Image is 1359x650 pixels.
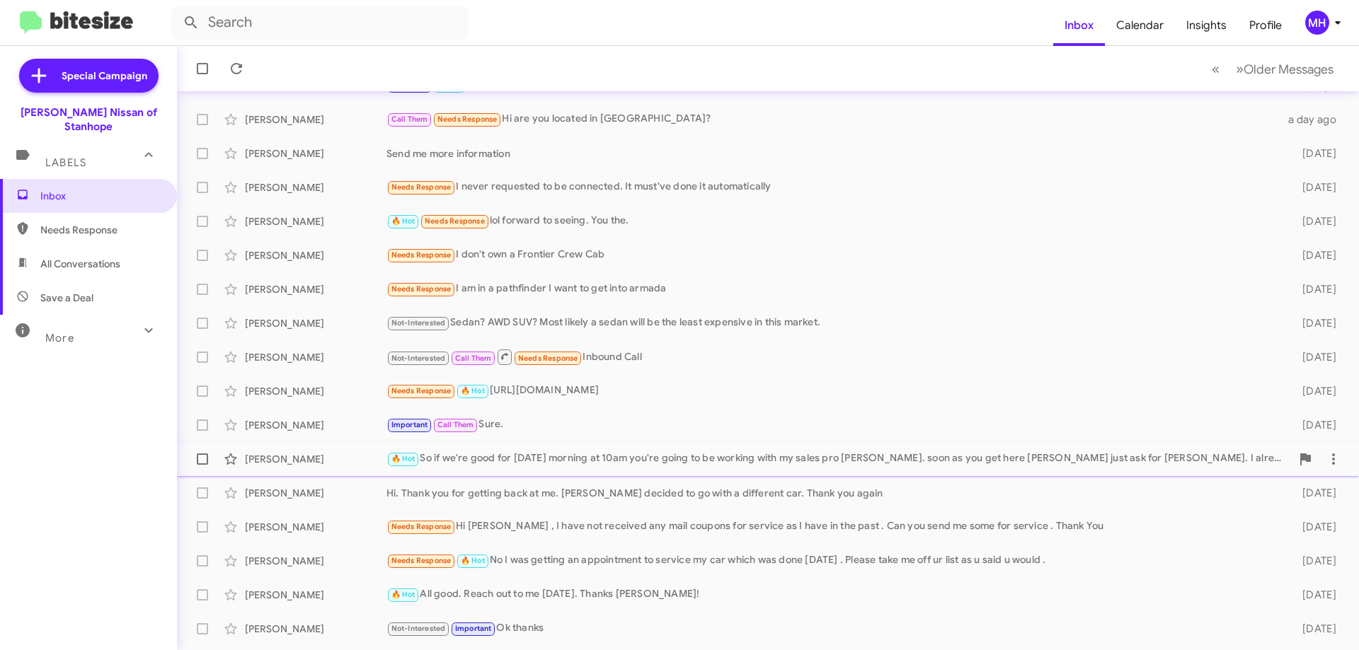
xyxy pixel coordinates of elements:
[386,552,1280,569] div: No I was getting an appointment to service my car which was done [DATE] . Please take me off ur l...
[391,454,415,463] span: 🔥 Hot
[45,332,74,344] span: More
[386,451,1291,467] div: So if we're good for [DATE] morning at 10am you're going to be working with my sales pro [PERSON_...
[40,257,120,271] span: All Conversations
[391,284,452,294] span: Needs Response
[245,146,386,161] div: [PERSON_NAME]
[1280,588,1348,602] div: [DATE]
[391,386,452,395] span: Needs Response
[386,383,1280,399] div: [URL][DOMAIN_NAME]
[1280,486,1348,500] div: [DATE]
[245,180,386,195] div: [PERSON_NAME]
[386,620,1280,637] div: Ok thanks
[1280,112,1348,127] div: a day ago
[455,354,492,363] span: Call Them
[391,556,452,565] span: Needs Response
[1212,60,1220,78] span: «
[1105,5,1175,46] a: Calendar
[1204,54,1342,83] nav: Page navigation example
[245,588,386,602] div: [PERSON_NAME]
[386,348,1280,366] div: Inbound Call
[1280,214,1348,228] div: [DATE]
[386,486,1280,500] div: Hi. Thank you for getting back at me. [PERSON_NAME] decided to go with a different car. Thank you...
[1280,554,1348,568] div: [DATE]
[391,420,428,429] span: Important
[391,590,415,599] span: 🔥 Hot
[245,452,386,466] div: [PERSON_NAME]
[1280,622,1348,636] div: [DATE]
[386,315,1280,331] div: Sedan? AWD SUV? Most likely a sedan will be the least expensive in this market.
[171,6,469,40] input: Search
[1305,11,1329,35] div: MH
[1280,316,1348,330] div: [DATE]
[391,216,415,226] span: 🔥 Hot
[245,248,386,262] div: [PERSON_NAME]
[1227,54,1342,83] button: Next
[19,59,159,93] a: Special Campaign
[1280,520,1348,534] div: [DATE]
[437,420,474,429] span: Call Them
[391,522,452,531] span: Needs Response
[391,250,452,260] span: Needs Response
[386,281,1280,297] div: I am in a pathfinder I want to get into armada
[391,624,446,633] span: Not-Interested
[1244,62,1334,77] span: Older Messages
[245,384,386,398] div: [PERSON_NAME]
[518,354,578,363] span: Needs Response
[1280,282,1348,296] div: [DATE]
[245,486,386,500] div: [PERSON_NAME]
[245,520,386,534] div: [PERSON_NAME]
[245,316,386,330] div: [PERSON_NAME]
[1280,180,1348,195] div: [DATE]
[391,182,452,192] span: Needs Response
[386,247,1280,263] div: I don't own a Frontier Crew Cab
[1280,248,1348,262] div: [DATE]
[437,115,498,124] span: Needs Response
[386,146,1280,161] div: Send me more information
[1175,5,1238,46] a: Insights
[425,216,485,226] span: Needs Response
[1280,146,1348,161] div: [DATE]
[461,386,485,395] span: 🔥 Hot
[1238,5,1293,46] a: Profile
[455,624,492,633] span: Important
[245,418,386,432] div: [PERSON_NAME]
[391,354,446,363] span: Not-Interested
[245,282,386,296] div: [PERSON_NAME]
[391,318,446,327] span: Not-Interested
[1293,11,1343,35] button: MH
[1236,60,1244,78] span: »
[40,291,93,305] span: Save a Deal
[386,518,1280,535] div: Hi [PERSON_NAME] , I have not received any mail coupons for service as I have in the past . Can y...
[45,156,86,169] span: Labels
[245,554,386,568] div: [PERSON_NAME]
[40,189,161,203] span: Inbox
[40,223,161,237] span: Needs Response
[1280,384,1348,398] div: [DATE]
[1280,418,1348,432] div: [DATE]
[1203,54,1228,83] button: Previous
[245,622,386,636] div: [PERSON_NAME]
[386,111,1280,127] div: Hi are you located in [GEOGRAPHIC_DATA]?
[62,69,147,83] span: Special Campaign
[1280,350,1348,364] div: [DATE]
[386,213,1280,229] div: lol forward to seeing. You the.
[245,112,386,127] div: [PERSON_NAME]
[461,556,485,565] span: 🔥 Hot
[245,214,386,228] div: [PERSON_NAME]
[386,417,1280,433] div: Sure.
[386,586,1280,603] div: All good. Reach out to me [DATE]. Thanks [PERSON_NAME]!
[1053,5,1105,46] a: Inbox
[391,115,428,124] span: Call Them
[386,179,1280,195] div: I never requested to be connected. It must've done it automatically
[245,350,386,364] div: [PERSON_NAME]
